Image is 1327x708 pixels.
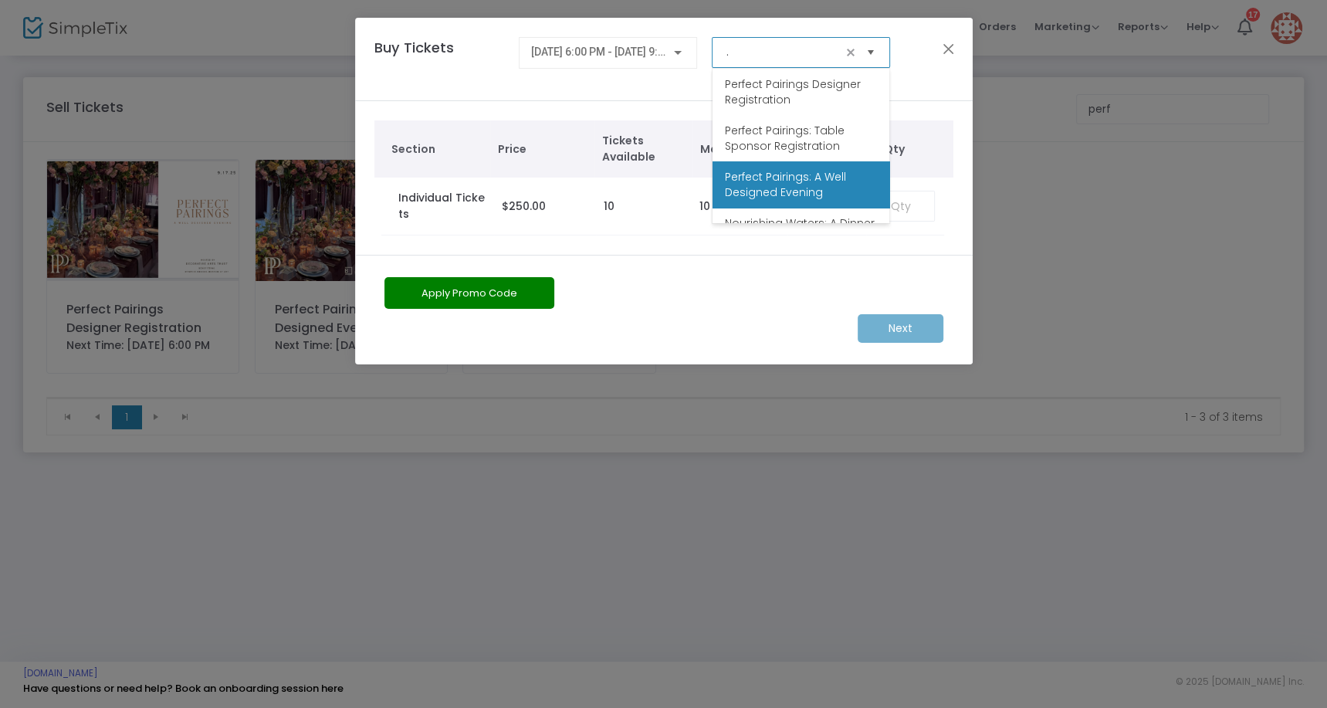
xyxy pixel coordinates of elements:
[938,39,958,59] button: Close
[602,133,686,165] span: Tickets Available
[391,141,482,158] span: Section
[699,198,710,215] label: 10
[498,141,587,158] span: Price
[860,36,882,68] button: Select
[725,76,877,107] span: Perfect Pairings Designer Registration
[841,43,860,62] span: clear
[604,198,614,215] label: 10
[725,169,877,200] span: Perfect Pairings: A Well Designed Evening
[882,191,933,221] input: Qty
[502,198,546,214] span: $250.00
[398,190,486,222] label: Individual Tickets
[884,141,946,158] span: Qty
[726,44,841,60] input: Select an event
[384,277,554,309] button: Apply Promo Code
[725,215,877,277] span: Nourishing Waters: A Dinner by Chef [PERSON_NAME] Celebrating Away with the Tides
[367,37,512,81] h4: Buy Tickets
[725,123,877,154] span: Perfect Pairings: Table Sponsor Registration
[700,141,784,158] span: Max Tickets
[531,46,689,58] span: [DATE] 6:00 PM - [DATE] 9:00 PM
